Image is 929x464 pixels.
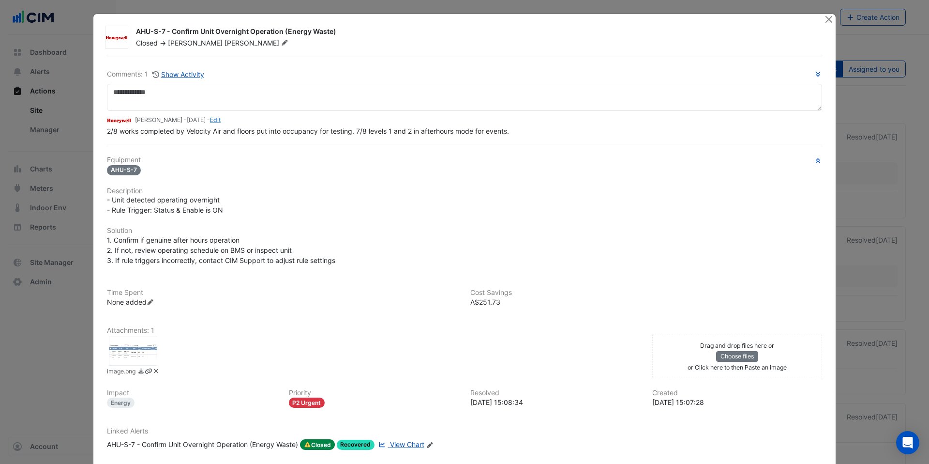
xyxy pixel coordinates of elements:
button: Close [824,14,834,24]
button: Show Activity [152,69,205,80]
button: Choose files [716,351,758,362]
a: Edit [210,116,221,124]
div: None added [101,277,464,307]
span: [PERSON_NAME] [168,39,223,47]
h6: Resolved [470,389,641,397]
a: Copy link to clipboard [145,367,152,377]
span: Closed [136,39,158,47]
span: 2/8 works completed by Velocity Air and floors put into occupancy for testing. 7/8 levels 1 and 2... [107,127,509,135]
fa-icon: Edit Linked Alerts [426,441,434,449]
div: Comments: 1 [107,69,205,80]
h6: Time Spent [107,289,459,297]
small: or Click here to then Paste an image [688,364,787,371]
img: Honeywell [105,33,128,43]
span: A$251.73 [470,298,500,306]
h6: Description [107,187,822,195]
small: [PERSON_NAME] - - [135,116,221,124]
span: -> [160,39,166,47]
span: - Unit detected operating overnight - Rule Trigger: Status & Enable is ON [107,196,223,214]
div: Energy [107,398,135,408]
a: Download [137,367,145,377]
h6: Solution [107,227,822,235]
h6: Cost Savings [470,289,822,297]
span: 1. Confirm if genuine after hours operation 2. If not, review operating schedule on BMS or inspec... [107,236,335,264]
div: image.png [109,337,157,366]
h6: Linked Alerts [107,427,822,435]
span: [PERSON_NAME] [225,38,290,48]
div: [DATE] 15:07:28 [652,397,823,407]
img: Honeywell [107,115,131,126]
small: Drag and drop files here or [700,342,774,349]
small: image.png [107,367,135,377]
div: AHU-S-7 - Confirm Unit Overnight Operation (Energy Waste) [107,439,298,450]
h6: Attachments: 1 [107,326,822,335]
h6: Equipment [107,156,822,164]
a: View Chart [376,439,424,450]
a: Delete [152,367,160,377]
span: Closed [300,439,335,450]
h6: Impact [107,389,277,397]
span: View Chart [390,440,424,449]
fa-icon: Record Time Spent [147,299,154,306]
span: Recovered [337,440,375,450]
h6: Created [652,389,823,397]
span: AHU-S-7 [107,165,141,175]
div: Open Intercom Messenger [896,431,919,454]
span: 2025-08-22 15:08:21 [187,116,206,124]
div: P2 Urgent [289,398,325,408]
h6: Priority [289,389,459,397]
div: AHU-S-7 - Confirm Unit Overnight Operation (Energy Waste) [136,27,812,38]
div: [DATE] 15:08:34 [470,397,641,407]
